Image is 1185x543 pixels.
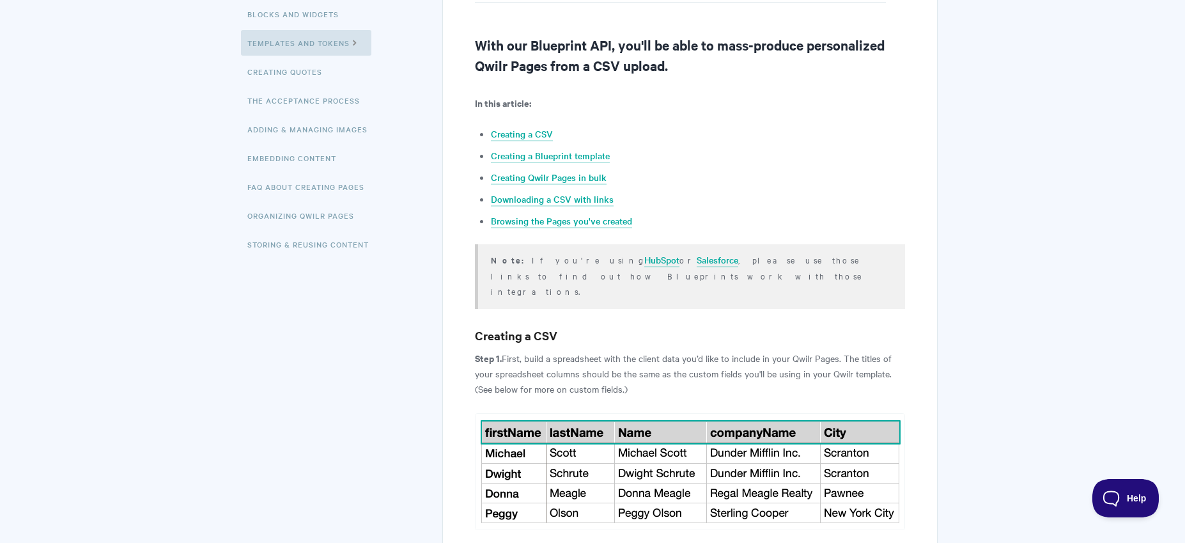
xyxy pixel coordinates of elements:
[247,59,332,84] a: Creating Quotes
[475,350,905,397] p: First, build a spreadsheet with the client data you’d like to include in your Qwilr Pages. The ti...
[491,254,532,266] strong: Note:
[491,171,607,185] a: Creating Qwilr Pages in bulk
[475,96,531,109] strong: In this article:
[491,252,889,299] p: If you're using or , please use those links to find out how Blueprints work with those integrations.
[247,88,369,113] a: The Acceptance Process
[491,127,553,141] a: Creating a CSV
[475,351,502,365] strong: Step 1.
[644,253,679,267] a: HubSpot
[1092,479,1159,517] iframe: Toggle Customer Support
[247,1,348,27] a: Blocks and Widgets
[247,145,346,171] a: Embedding Content
[491,149,610,163] a: Creating a Blueprint template
[491,193,614,207] a: Downloading a CSV with links
[241,30,371,56] a: Templates and Tokens
[697,253,738,267] a: Salesforce
[475,35,905,75] h2: With our Blueprint API, you'll be able to mass-produce personalized Qwilr Pages from a CSV upload.
[247,203,364,228] a: Organizing Qwilr Pages
[475,327,905,345] h3: Creating a CSV
[247,116,377,142] a: Adding & Managing Images
[491,214,632,228] a: Browsing the Pages you've created
[247,174,374,200] a: FAQ About Creating Pages
[247,232,378,257] a: Storing & Reusing Content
